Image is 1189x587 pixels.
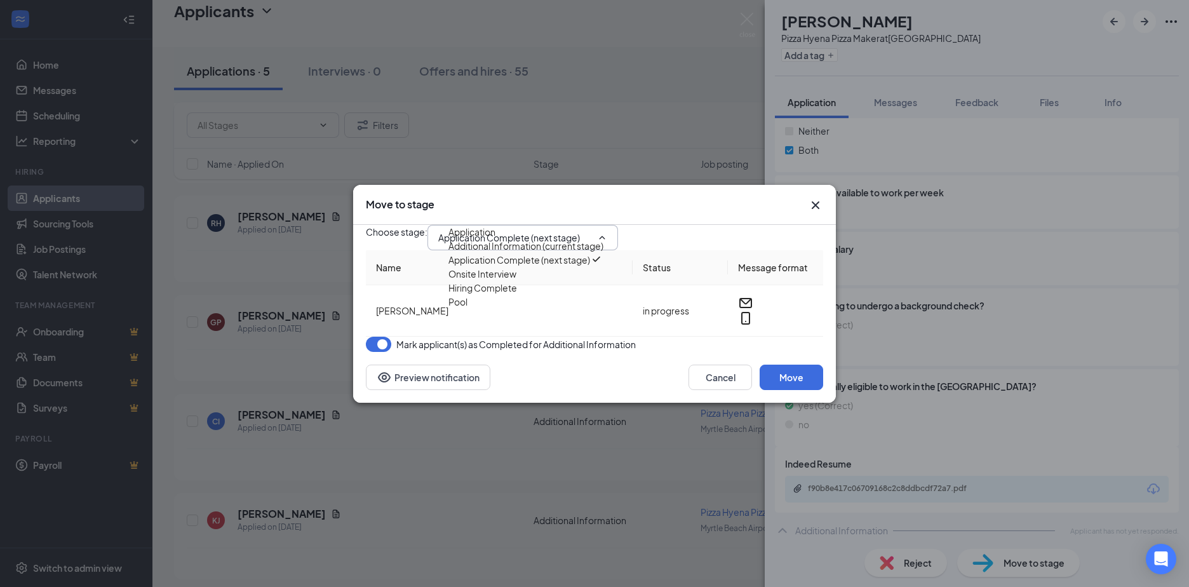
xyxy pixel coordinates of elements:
h3: Move to stage [366,198,434,212]
svg: Email [738,295,753,311]
button: Preview notificationEye [366,365,490,390]
span: Mark applicant(s) as Completed for Additional Information [396,337,636,352]
div: Open Intercom Messenger [1146,544,1176,574]
svg: Checkmark [590,253,603,266]
th: Name [366,250,633,285]
span: [PERSON_NAME] [376,305,448,316]
div: Additional Information (current stage) [448,239,603,253]
button: Close [808,198,823,213]
svg: Eye [377,370,392,385]
span: Choose stage : [366,225,427,250]
div: Hiring Complete [448,281,517,295]
div: Application [448,225,495,239]
button: Cancel [689,365,752,390]
svg: Cross [808,198,823,213]
div: Pool [448,295,467,309]
div: Application Complete (next stage) [448,253,590,267]
th: Status [633,250,728,285]
th: Message format [728,250,823,285]
td: in progress [633,285,728,337]
svg: MobileSms [738,311,753,326]
button: Move [760,365,823,390]
div: Onsite Interview [448,267,516,281]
